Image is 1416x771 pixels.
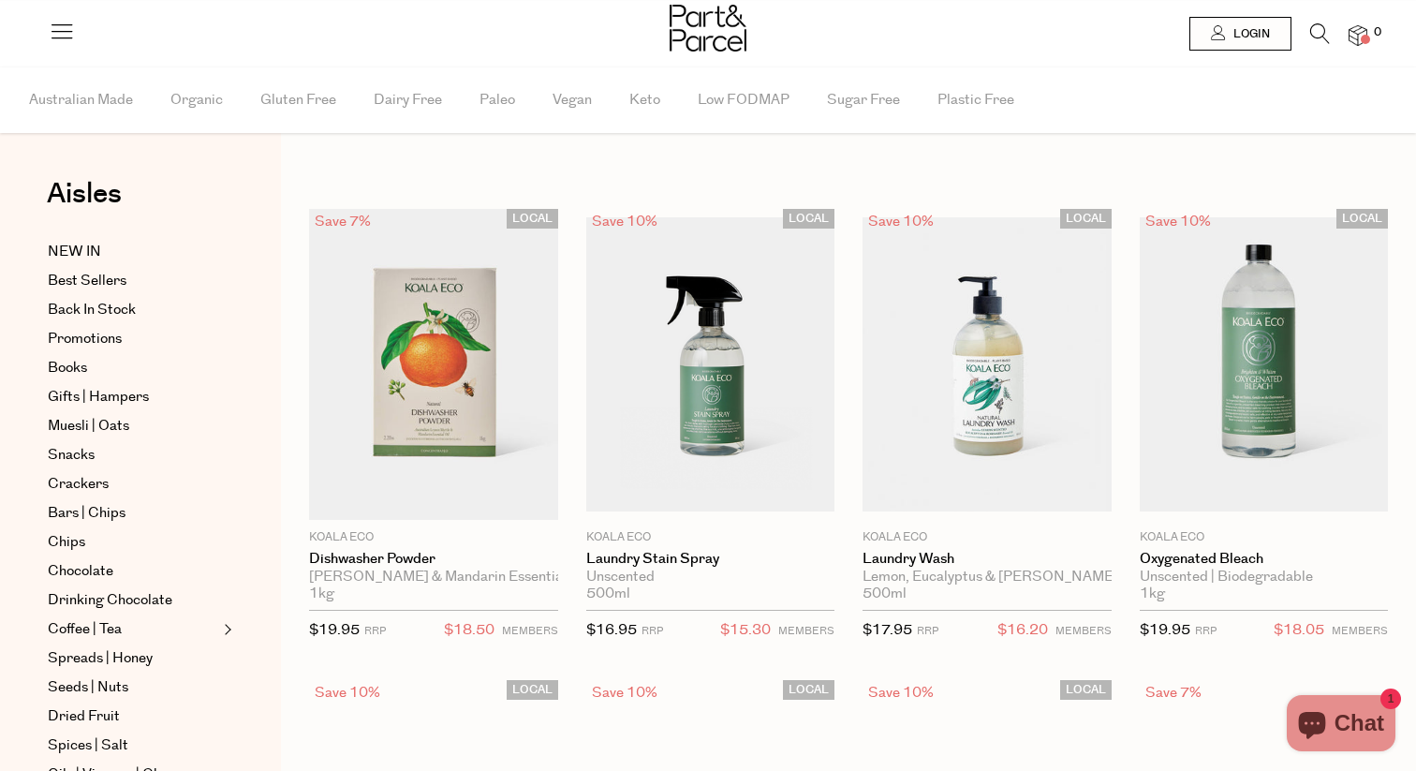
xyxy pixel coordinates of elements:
[553,67,592,133] span: Vegan
[444,618,494,643] span: $18.50
[48,734,128,757] span: Spices | Salt
[783,680,834,700] span: LOCAL
[1281,695,1401,756] inbox-online-store-chat: Shopify online store chat
[48,705,218,728] a: Dried Fruit
[1349,25,1367,45] a: 0
[502,624,558,638] small: MEMBERS
[48,502,125,525] span: Bars | Chips
[1332,624,1388,638] small: MEMBERS
[1369,24,1386,41] span: 0
[586,529,835,546] p: Koala Eco
[48,328,218,350] a: Promotions
[309,569,558,586] div: [PERSON_NAME] & Mandarin Essential Oil
[48,531,218,554] a: Chips
[48,473,109,496] span: Crackers
[778,624,834,638] small: MEMBERS
[827,67,900,133] span: Sugar Free
[863,586,907,602] span: 500ml
[863,569,1112,586] div: Lemon, Eucalyptus & [PERSON_NAME]
[309,586,334,602] span: 1kg
[863,551,1112,568] a: Laundry Wash
[48,241,218,263] a: NEW IN
[48,328,122,350] span: Promotions
[507,209,558,229] span: LOCAL
[48,589,172,612] span: Drinking Chocolate
[586,680,663,705] div: Save 10%
[48,299,218,321] a: Back In Stock
[698,67,789,133] span: Low FODMAP
[309,529,558,546] p: Koala Eco
[1140,529,1389,546] p: Koala Eco
[586,620,637,640] span: $16.95
[48,444,95,467] span: Snacks
[1140,209,1217,234] div: Save 10%
[374,67,442,133] span: Dairy Free
[863,209,939,234] div: Save 10%
[629,67,660,133] span: Keto
[670,5,746,52] img: Part&Parcel
[364,624,386,638] small: RRP
[48,618,122,641] span: Coffee | Tea
[48,473,218,496] a: Crackers
[48,386,218,408] a: Gifts | Hampers
[1140,551,1389,568] a: Oxygenated Bleach
[309,551,558,568] a: Dishwasher Powder
[1189,17,1291,51] a: Login
[1140,586,1165,602] span: 1kg
[586,217,835,511] img: Laundry Stain Spray
[48,270,218,292] a: Best Sellers
[1336,209,1388,229] span: LOCAL
[48,647,153,670] span: Spreads | Honey
[48,502,218,525] a: Bars | Chips
[48,560,113,583] span: Chocolate
[586,551,835,568] a: Laundry Stain Spray
[48,357,218,379] a: Books
[170,67,223,133] span: Organic
[48,386,149,408] span: Gifts | Hampers
[48,560,218,583] a: Chocolate
[1060,680,1112,700] span: LOCAL
[1055,624,1112,638] small: MEMBERS
[309,209,376,234] div: Save 7%
[1229,26,1270,42] span: Login
[48,676,218,699] a: Seeds | Nuts
[48,647,218,670] a: Spreads | Honey
[48,415,129,437] span: Muesli | Oats
[1140,680,1207,705] div: Save 7%
[219,618,232,641] button: Expand/Collapse Coffee | Tea
[48,444,218,467] a: Snacks
[720,618,771,643] span: $15.30
[47,173,122,215] span: Aisles
[1195,624,1217,638] small: RRP
[863,620,912,640] span: $17.95
[48,299,136,321] span: Back In Stock
[48,705,120,728] span: Dried Fruit
[48,734,218,757] a: Spices | Salt
[479,67,515,133] span: Paleo
[863,217,1112,511] img: Laundry Wash
[507,680,558,700] span: LOCAL
[29,67,133,133] span: Australian Made
[48,531,85,554] span: Chips
[309,620,360,640] span: $19.95
[48,589,218,612] a: Drinking Chocolate
[47,180,122,227] a: Aisles
[863,680,939,705] div: Save 10%
[48,415,218,437] a: Muesli | Oats
[1140,569,1389,586] div: Unscented | Biodegradable
[586,569,835,586] div: Unscented
[1060,209,1112,229] span: LOCAL
[309,680,386,705] div: Save 10%
[586,586,630,602] span: 500ml
[783,209,834,229] span: LOCAL
[260,67,336,133] span: Gluten Free
[937,67,1014,133] span: Plastic Free
[1140,620,1190,640] span: $19.95
[309,209,558,520] img: Dishwasher Powder
[863,529,1112,546] p: Koala Eco
[642,624,663,638] small: RRP
[48,618,218,641] a: Coffee | Tea
[997,618,1048,643] span: $16.20
[1140,217,1389,511] img: Oxygenated Bleach
[48,676,128,699] span: Seeds | Nuts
